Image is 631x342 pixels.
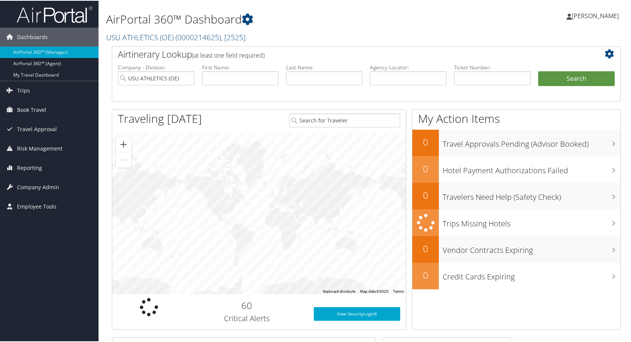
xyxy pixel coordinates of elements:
h2: 0 [412,188,439,201]
h2: 0 [412,135,439,148]
h2: 60 [191,298,302,311]
span: Risk Management [17,138,63,157]
h3: Hotel Payment Authorizations Failed [443,161,620,175]
a: 0Hotel Payment Authorizations Failed [412,155,620,182]
a: [PERSON_NAME] [567,4,626,27]
span: ( 0000214625 ) [175,31,221,42]
h3: Travelers Need Help (Safety Check) [443,187,620,202]
a: View SecurityLogic® [314,306,400,320]
a: 0Travelers Need Help (Safety Check) [412,182,620,209]
span: Employee Tools [17,196,56,215]
span: Book Travel [17,100,46,119]
span: Company Admin [17,177,59,196]
span: [PERSON_NAME] [572,11,619,19]
span: Dashboards [17,27,48,46]
a: 0Vendor Contracts Expiring [412,235,620,262]
img: airportal-logo.png [17,5,92,23]
label: Agency Locator: [370,63,446,71]
label: First Name: [202,63,279,71]
input: Search for Traveler [289,113,400,127]
a: Trips Missing Hotels [412,209,620,235]
a: 0Credit Cards Expiring [412,262,620,289]
h3: Travel Approvals Pending (Advisor Booked) [443,134,620,149]
button: Zoom in [116,136,131,151]
h1: Traveling [DATE] [118,110,202,126]
a: USU ATHLETICS (OE) [106,31,246,42]
h3: Critical Alerts [191,312,302,323]
h3: Trips Missing Hotels [443,214,620,228]
label: Ticket Number: [454,63,531,71]
button: Search [538,71,615,86]
label: Last Name: [286,63,363,71]
h2: Airtinerary Lookup [118,47,572,60]
a: 0Travel Approvals Pending (Advisor Booked) [412,129,620,155]
h1: My Action Items [412,110,620,126]
span: Travel Approval [17,119,57,138]
h1: AirPortal 360™ Dashboard [106,11,453,27]
span: , [ 2525 ] [221,31,246,42]
button: Zoom out [116,152,131,167]
span: (at least one field required) [192,50,265,59]
span: Map data ©2025 [360,289,388,293]
h2: 0 [412,268,439,281]
h3: Credit Cards Expiring [443,267,620,281]
img: Google [114,284,139,293]
button: Keyboard shortcuts [323,288,355,293]
span: Reporting [17,158,42,177]
span: Trips [17,80,30,99]
label: Company - Division: [118,63,194,71]
a: Open this area in Google Maps (opens a new window) [114,284,139,293]
h2: 0 [412,162,439,174]
h3: Vendor Contracts Expiring [443,240,620,255]
h2: 0 [412,242,439,254]
a: Terms (opens in new tab) [393,289,404,293]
